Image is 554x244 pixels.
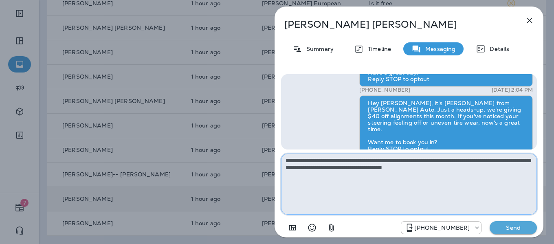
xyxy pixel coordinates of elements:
p: Send [496,224,530,231]
button: Add in a premade template [284,220,301,236]
p: [PHONE_NUMBER] [359,87,410,93]
button: Select an emoji [304,220,320,236]
p: Messaging [421,46,455,52]
p: [PHONE_NUMBER] [414,224,470,231]
p: [PERSON_NAME] [PERSON_NAME] [284,19,507,30]
p: Summary [302,46,334,52]
div: Hey [PERSON_NAME], it's [PERSON_NAME] from [PERSON_NAME] Auto. Just a heads-up, we're giving $40 ... [359,95,533,156]
p: Timeline [364,46,391,52]
p: [DATE] 2:04 PM [492,87,533,93]
div: +1 (813) 428-9920 [401,223,481,233]
button: Send [490,221,537,234]
p: Details [486,46,509,52]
